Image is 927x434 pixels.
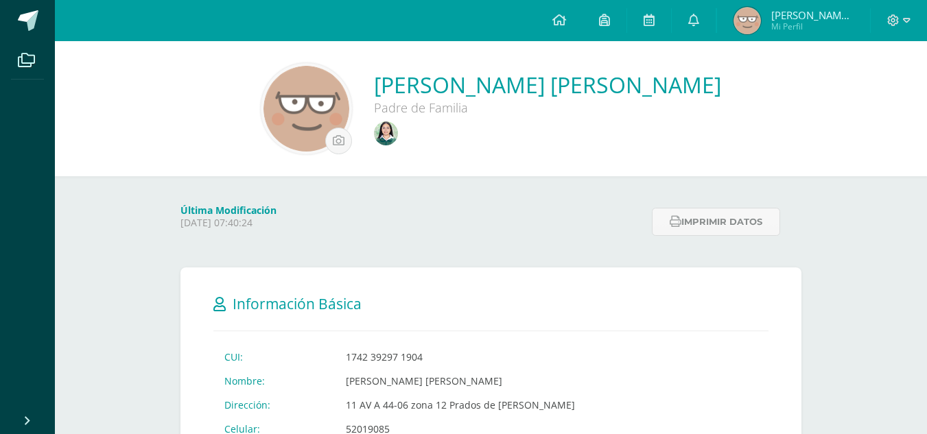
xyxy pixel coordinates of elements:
[374,121,398,145] img: dcab09c3ca56f9bd142959fb93bcc25d.png
[771,8,854,22] span: [PERSON_NAME] [PERSON_NAME]
[335,345,586,369] td: 1742 39297 1904
[213,345,335,369] td: CUI:
[180,204,644,217] h4: Última Modificación
[374,99,721,116] div: Padre de Familia
[335,369,586,393] td: [PERSON_NAME] [PERSON_NAME]
[374,70,721,99] a: [PERSON_NAME] [PERSON_NAME]
[734,7,761,34] img: a21251d25702a7064e3f2a9d6ddc28e4.png
[771,21,854,32] span: Mi Perfil
[213,393,335,417] td: Dirección:
[652,208,780,236] button: Imprimir datos
[213,369,335,393] td: Nombre:
[180,217,644,229] p: [DATE] 07:40:24
[335,393,586,417] td: 11 AV A 44-06 zona 12 Prados de [PERSON_NAME]
[263,66,349,152] img: 72ae790b469974d1a26572941fade6b0.png
[233,294,362,313] span: Información Básica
